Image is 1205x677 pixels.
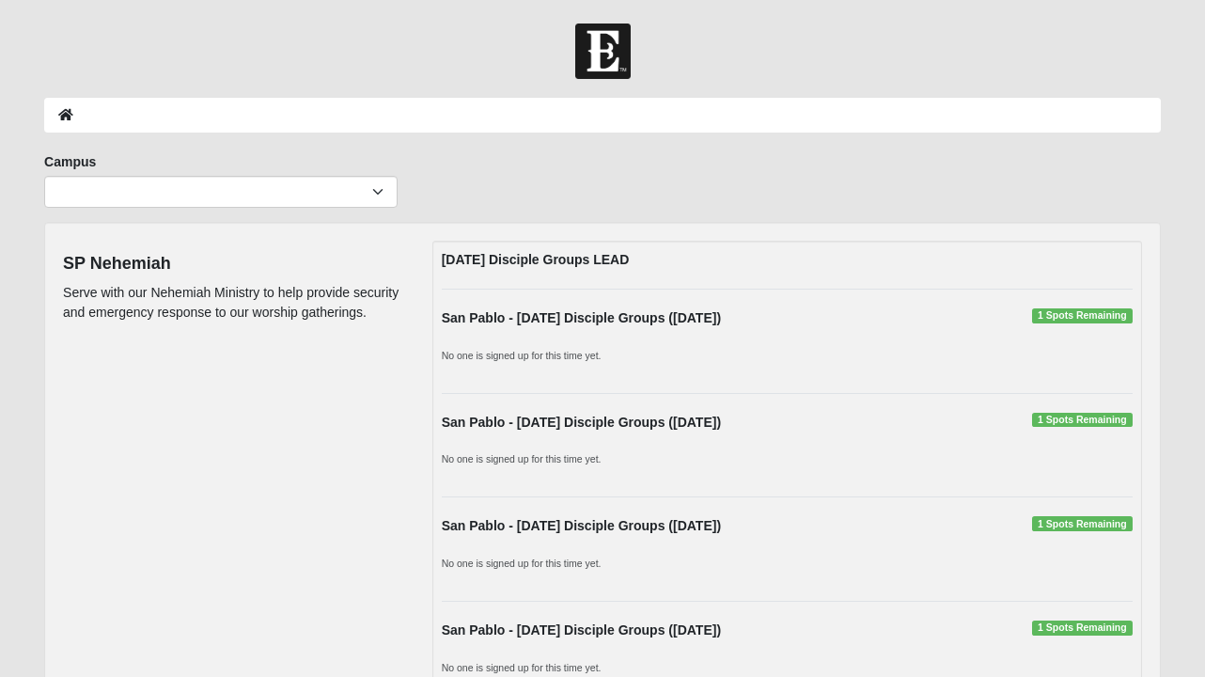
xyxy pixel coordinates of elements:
[442,350,602,361] small: No one is signed up for this time yet.
[442,518,721,533] strong: San Pablo - [DATE] Disciple Groups ([DATE])
[1032,621,1133,636] span: 1 Spots Remaining
[63,283,404,323] p: Serve with our Nehemiah Ministry to help provide security and emergency response to our worship g...
[442,662,602,673] small: No one is signed up for this time yet.
[442,622,721,638] strong: San Pablo - [DATE] Disciple Groups ([DATE])
[442,252,630,267] strong: [DATE] Disciple Groups LEAD
[1032,413,1133,428] span: 1 Spots Remaining
[44,152,96,171] label: Campus
[63,254,404,275] h4: SP Nehemiah
[442,453,602,464] small: No one is signed up for this time yet.
[1032,308,1133,323] span: 1 Spots Remaining
[442,415,721,430] strong: San Pablo - [DATE] Disciple Groups ([DATE])
[575,24,631,79] img: Church of Eleven22 Logo
[1032,516,1133,531] span: 1 Spots Remaining
[442,558,602,569] small: No one is signed up for this time yet.
[442,310,721,325] strong: San Pablo - [DATE] Disciple Groups ([DATE])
